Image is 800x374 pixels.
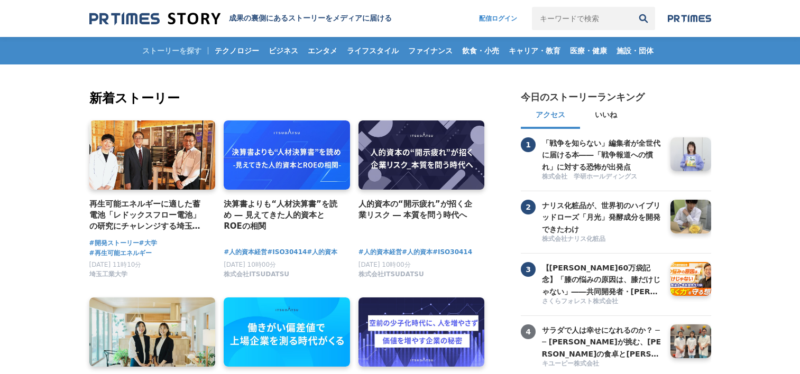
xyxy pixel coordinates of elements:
[267,247,307,257] a: #ISO30414
[343,37,403,64] a: ライフスタイル
[521,262,536,277] span: 3
[542,172,663,182] a: 株式会社 学研ホールディングス
[521,200,536,214] span: 2
[404,46,457,55] span: ファイナンス
[521,324,536,339] span: 4
[304,37,342,64] a: エンタメ
[210,46,263,55] span: テクノロジー
[89,261,142,268] span: [DATE] 11時10分
[264,37,302,64] a: ビジネス
[224,247,267,257] a: #人的資本経営
[264,46,302,55] span: ビジネス
[89,12,220,26] img: 成果の裏側にあるストーリーをメディアに届ける
[542,324,663,360] h3: サラダで人は幸せになれるのか？ ── [PERSON_NAME]が挑む、[PERSON_NAME]の食卓と[PERSON_NAME]の可能性
[542,137,663,173] h3: 「戦争を知らない」編集者が全世代に届ける本――「戦争報道への慣れ」に対する恐怖が出発点
[542,262,663,296] a: 【[PERSON_NAME]60万袋記念】「膝の悩みの原因は、膝だけじゃない」――共同開発者・[PERSON_NAME]先生と語る、"歩く力"を守る想い【共同開発者対談】
[521,137,536,152] span: 1
[89,270,127,279] span: 埼玉工業大学
[668,14,711,23] img: prtimes
[404,37,457,64] a: ファイナンス
[89,12,392,26] a: 成果の裏側にあるストーリーをメディアに届ける 成果の裏側にあるストーリーをメディアに届ける
[139,238,157,248] a: #大学
[89,238,139,248] a: #開発ストーリー
[358,198,476,221] a: 人的資本の“開示疲れ”が招く企業リスク ― 本質を問う時代へ
[521,104,580,129] button: アクセス
[224,270,289,279] span: 株式会社ITSUDATSU
[458,46,503,55] span: 飲食・小売
[542,297,663,307] a: さくらフォレスト株式会社
[358,247,402,257] a: #人的資本経営
[358,273,424,280] a: 株式会社ITSUDATSU
[224,198,342,232] a: 決算書よりも“人材決算書”を読め ― 見えてきた人的資本とROEの相関
[632,7,655,30] button: 検索
[542,359,663,369] a: キユーピー株式会社
[229,14,392,23] h1: 成果の裏側にあるストーリーをメディアに届ける
[542,137,663,171] a: 「戦争を知らない」編集者が全世代に届ける本――「戦争報道への慣れ」に対する恐怖が出発点
[542,297,618,306] span: さくらフォレスト株式会社
[542,324,663,358] a: サラダで人は幸せになれるのか？ ── [PERSON_NAME]が挑む、[PERSON_NAME]の食卓と[PERSON_NAME]の可能性
[89,89,487,108] h2: 新着ストーリー
[89,248,152,258] a: #再生可能エネルギー
[566,46,611,55] span: 医療・健康
[210,37,263,64] a: テクノロジー
[542,200,663,233] a: ナリス化粧品が、世界初のハイブリッドローズ「月光」発酵成分を開発できたわけ
[542,200,663,235] h3: ナリス化粧品が、世界初のハイブリッドローズ「月光」発酵成分を開発できたわけ
[224,273,289,280] a: 株式会社ITSUDATSU
[402,247,433,257] a: #人的資本
[304,46,342,55] span: エンタメ
[89,273,127,280] a: 埼玉工業大学
[542,235,605,244] span: 株式会社ナリス化粧品
[542,172,637,181] span: 株式会社 学研ホールディングス
[612,37,658,64] a: 施設・団体
[532,7,632,30] input: キーワードで検索
[504,37,565,64] a: キャリア・教育
[580,104,632,129] button: いいね
[542,235,663,245] a: 株式会社ナリス化粧品
[458,37,503,64] a: 飲食・小売
[433,247,472,257] a: #ISO30414
[542,262,663,297] h3: 【[PERSON_NAME]60万袋記念】「膝の悩みの原因は、膝だけじゃない」――共同開発者・[PERSON_NAME]先生と語る、"歩く力"を守る想い【共同開発者対談】
[358,270,424,279] span: 株式会社ITSUDATSU
[612,46,658,55] span: 施設・団体
[307,247,337,257] a: #人的資本
[504,46,565,55] span: キャリア・教育
[89,198,207,232] a: 再生可能エネルギーに適した蓄電池「レドックスフロー電池」の研究にチャレンジする埼玉工業大学
[542,359,599,368] span: キユーピー株式会社
[521,91,645,104] h2: 今日のストーリーランキング
[224,261,276,268] span: [DATE] 10時00分
[358,261,411,268] span: [DATE] 10時00分
[343,46,403,55] span: ライフスタイル
[566,37,611,64] a: 医療・健康
[468,7,528,30] a: 配信ログイン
